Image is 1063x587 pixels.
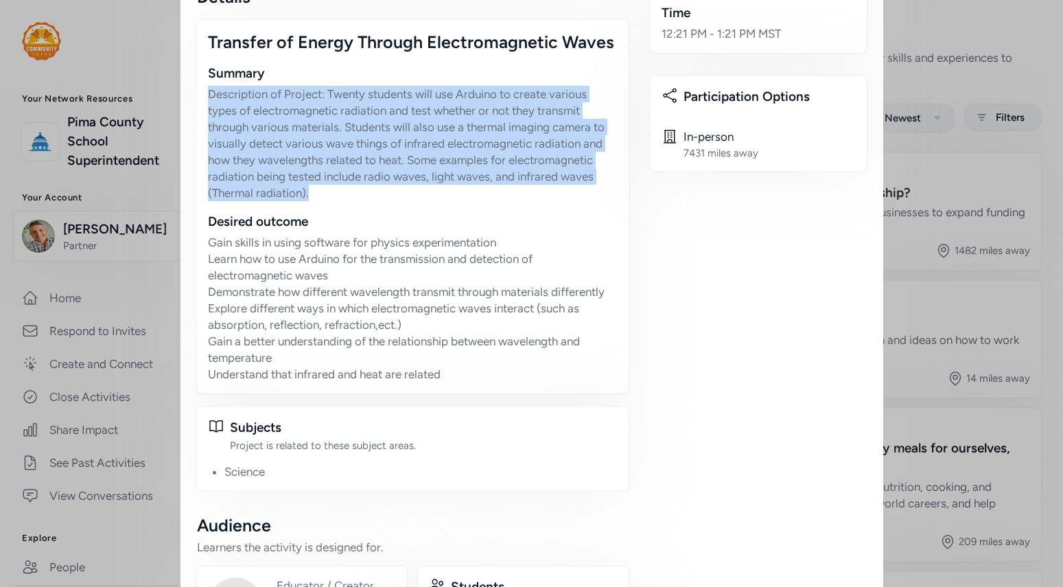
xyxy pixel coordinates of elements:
[208,31,618,53] div: Transfer of Energy Through Electromagnetic Waves
[684,128,758,145] div: In-person
[662,25,856,42] div: 12:21 PM - 1:21 PM MST
[208,234,618,382] p: Gain skills in using software for physics experimentation Learn how to use Arduino for the transm...
[230,418,618,437] div: Subjects
[197,539,629,555] div: Learners the activity is designed for.
[224,463,618,480] li: Science
[662,3,856,23] div: Time
[684,87,856,106] div: Participation Options
[230,439,618,452] div: Project is related to these subject areas.
[684,146,758,160] div: 7431 miles away
[208,86,618,201] p: Description of Project: Twenty students will use Arduino to create various types of electromagnet...
[197,514,629,536] div: Audience
[208,212,618,231] div: Desired outcome
[208,64,618,83] div: Summary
